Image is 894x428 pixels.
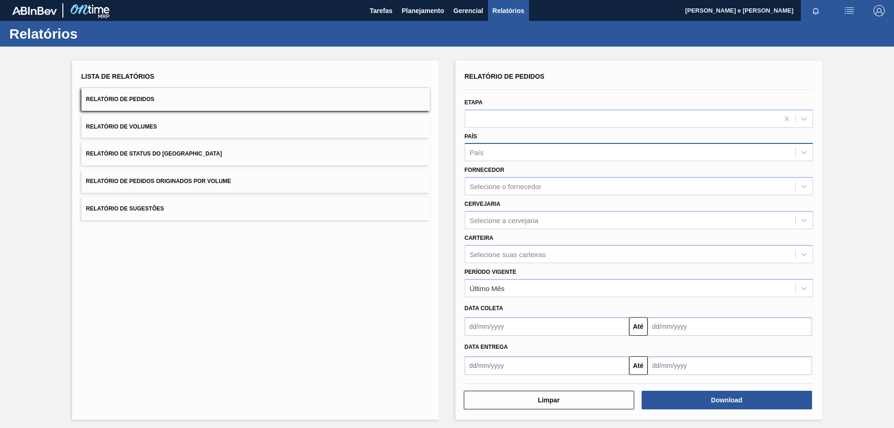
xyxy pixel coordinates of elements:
span: Relatório de Sugestões [86,205,164,212]
span: Relatório de Pedidos Originados por Volume [86,178,231,184]
input: dd/mm/yyyy [465,317,629,336]
div: Selecione suas carteiras [470,250,546,258]
button: Relatório de Sugestões [81,197,430,220]
div: Selecione o fornecedor [470,183,542,190]
span: Data coleta [465,305,503,312]
span: Relatório de Pedidos [465,73,545,80]
img: TNhmsLtSVTkK8tSr43FrP2fwEKptu5GPRR3wAAAABJRU5ErkJggg== [12,7,57,15]
img: Logout [874,5,885,16]
button: Até [629,317,648,336]
span: Gerencial [454,5,483,16]
span: Relatório de Status do [GEOGRAPHIC_DATA] [86,150,222,157]
label: Carteira [465,235,494,241]
span: Relatório de Volumes [86,123,157,130]
span: Tarefas [370,5,393,16]
label: País [465,133,477,140]
input: dd/mm/yyyy [648,317,812,336]
button: Relatório de Status do [GEOGRAPHIC_DATA] [81,143,430,165]
label: Fornecedor [465,167,504,173]
label: Cervejaria [465,201,501,207]
span: Relatório de Pedidos [86,96,155,102]
h1: Relatórios [9,28,175,39]
button: Notificações [801,4,831,17]
button: Relatório de Volumes [81,115,430,138]
span: Relatórios [493,5,524,16]
label: Etapa [465,99,483,106]
img: userActions [844,5,855,16]
span: Data entrega [465,344,508,350]
span: Lista de Relatórios [81,73,155,80]
button: Download [642,391,812,409]
button: Relatório de Pedidos [81,88,430,111]
button: Limpar [464,391,634,409]
label: Período Vigente [465,269,516,275]
input: dd/mm/yyyy [465,356,629,375]
span: Planejamento [402,5,444,16]
div: Último Mês [470,284,505,292]
div: Selecione a cervejaria [470,216,539,224]
button: Relatório de Pedidos Originados por Volume [81,170,430,193]
button: Até [629,356,648,375]
div: País [470,149,484,156]
input: dd/mm/yyyy [648,356,812,375]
